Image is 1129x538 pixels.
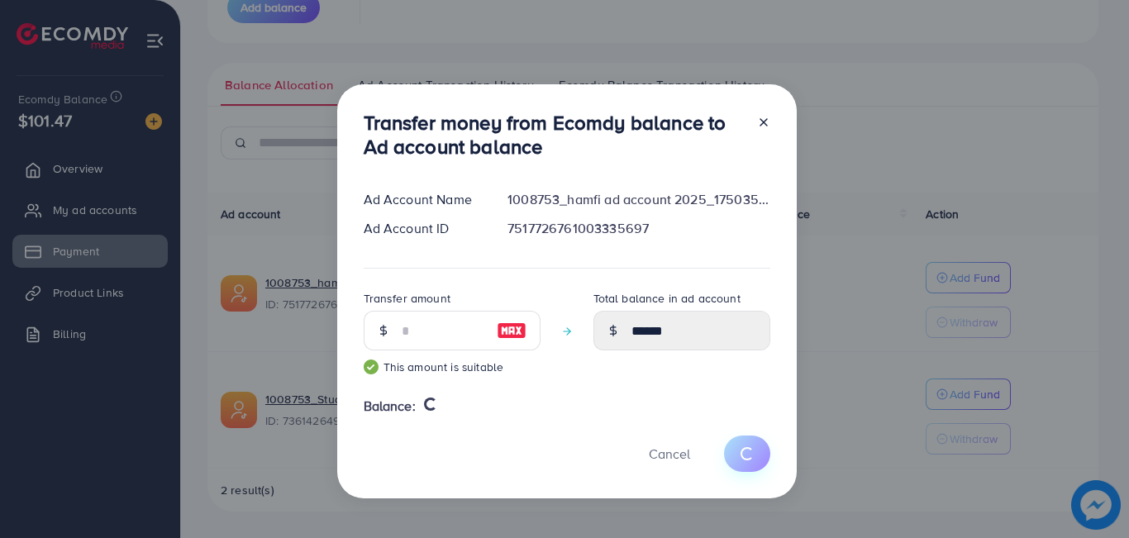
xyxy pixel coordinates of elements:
span: Cancel [649,445,690,463]
div: 1008753_hamfi ad account 2025_1750357175489 [494,190,783,209]
div: Ad Account Name [350,190,495,209]
img: guide [364,359,379,374]
button: Cancel [628,436,711,471]
label: Total balance in ad account [593,290,741,307]
small: This amount is suitable [364,359,541,375]
label: Transfer amount [364,290,450,307]
div: 7517726761003335697 [494,219,783,238]
img: image [497,321,526,340]
h3: Transfer money from Ecomdy balance to Ad account balance [364,111,744,159]
span: Balance: [364,397,416,416]
div: Ad Account ID [350,219,495,238]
